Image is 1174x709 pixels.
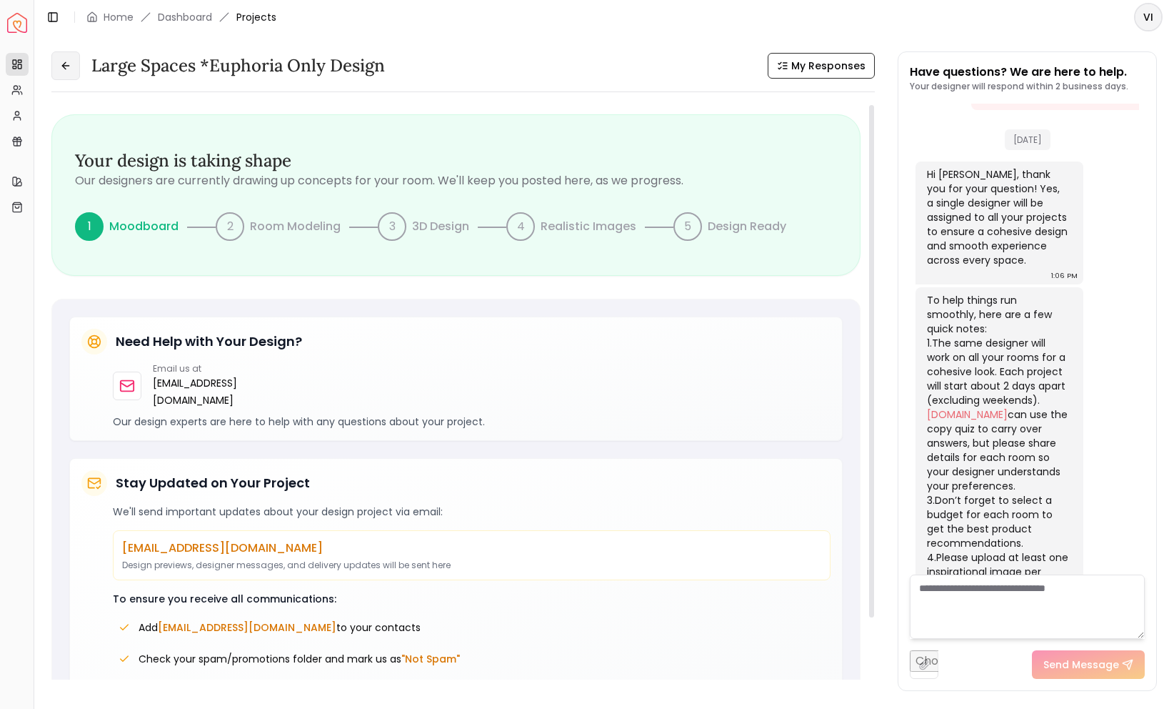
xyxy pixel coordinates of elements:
[927,407,1008,422] a: [DOMAIN_NAME]
[7,13,27,33] img: Spacejoy Logo
[153,375,275,409] a: [EMAIL_ADDRESS][DOMAIN_NAME]
[927,167,1069,267] div: Hi [PERSON_NAME], thank you for your question! Yes, a single designer will be assigned to all you...
[910,64,1128,81] p: Have questions? We are here to help.
[116,332,302,352] h5: Need Help with Your Design?
[216,212,244,241] div: 2
[104,10,134,24] a: Home
[250,218,341,235] p: Room Modeling
[139,620,421,635] span: Add to your contacts
[708,218,786,235] p: Design Ready
[113,505,831,519] p: We'll send important updates about your design project via email:
[673,212,702,241] div: 5
[412,218,469,235] p: 3D Design
[1134,3,1163,31] button: VI
[401,652,460,666] span: "Not Spam"
[75,172,837,189] p: Our designers are currently drawing up concepts for your room. We'll keep you posted here, as we ...
[75,149,837,172] h3: Your design is taking shape
[109,218,179,235] p: Moodboard
[86,10,276,24] nav: breadcrumb
[1051,269,1078,283] div: 1:06 PM
[116,473,310,493] h5: Stay Updated on Your Project
[1005,129,1050,150] span: [DATE]
[378,212,406,241] div: 3
[113,592,831,606] p: To ensure you receive all communications:
[113,415,831,429] p: Our design experts are here to help with any questions about your project.
[122,540,821,557] p: [EMAIL_ADDRESS][DOMAIN_NAME]
[75,212,104,241] div: 1
[791,59,866,73] span: My Responses
[91,54,385,77] h3: Large Spaces *Euphoria Only design
[153,363,275,375] p: Email us at
[927,293,1069,608] div: To help things run smoothly, here are a few quick notes: 1.The same designer will work on all you...
[7,13,27,33] a: Spacejoy
[122,560,821,571] p: Design previews, designer messages, and delivery updates will be sent here
[541,218,636,235] p: Realistic Images
[158,620,336,635] span: [EMAIL_ADDRESS][DOMAIN_NAME]
[139,652,460,666] span: Check your spam/promotions folder and mark us as
[768,53,875,79] button: My Responses
[158,10,212,24] a: Dashboard
[236,10,276,24] span: Projects
[910,81,1128,92] p: Your designer will respond within 2 business days.
[1135,4,1161,30] span: VI
[506,212,535,241] div: 4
